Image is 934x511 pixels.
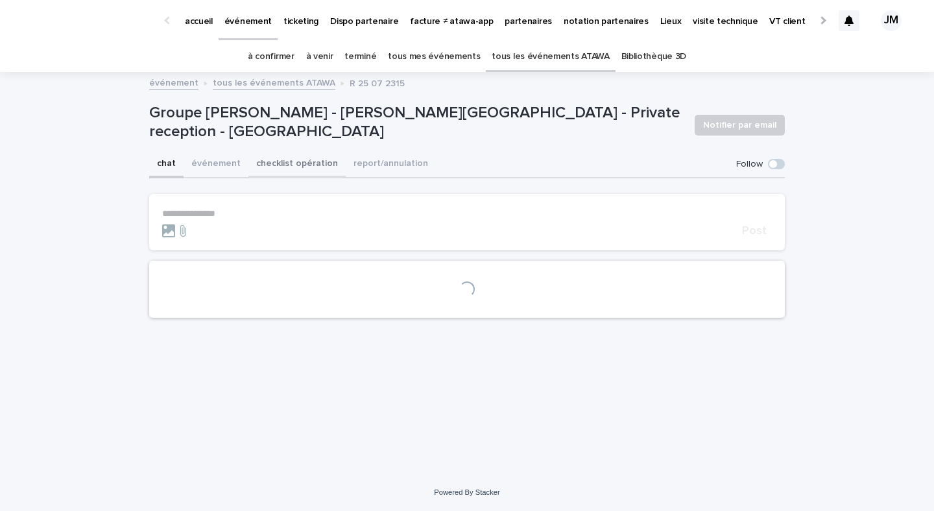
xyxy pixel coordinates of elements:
[434,488,499,496] a: Powered By Stacker
[149,104,684,141] p: Groupe [PERSON_NAME] - [PERSON_NAME][GEOGRAPHIC_DATA] - Private reception - [GEOGRAPHIC_DATA]
[736,159,763,170] p: Follow
[703,119,776,132] span: Notifier par email
[881,10,902,31] div: JM
[213,75,335,89] a: tous les événements ATAWA
[184,151,248,178] button: événement
[149,151,184,178] button: chat
[621,42,686,72] a: Bibliothèque 3D
[346,151,436,178] button: report/annulation
[742,225,767,237] span: Post
[388,42,480,72] a: tous mes événements
[695,115,785,136] button: Notifier par email
[492,42,609,72] a: tous les événements ATAWA
[737,225,772,237] button: Post
[306,42,333,72] a: à venir
[248,42,294,72] a: à confirmer
[344,42,376,72] a: terminé
[26,8,152,34] img: Ls34BcGeRexTGTNfXpUC
[248,151,346,178] button: checklist opération
[350,75,405,89] p: R 25 07 2315
[149,75,198,89] a: événement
